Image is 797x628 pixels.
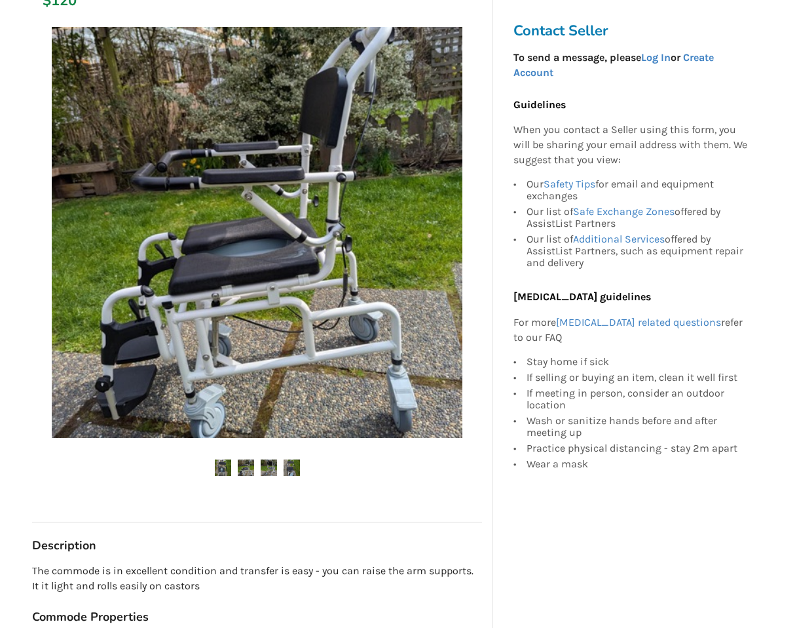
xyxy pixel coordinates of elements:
[32,564,482,594] p: The commode is in excellent condition and transfer is easy - you can raise the arm supports. It i...
[513,315,748,345] p: For more refer to our FAQ
[32,538,482,553] h3: Description
[513,51,714,79] strong: To send a message, please or
[527,178,748,204] div: Our for email and equipment exchanges
[513,98,566,111] b: Guidelines
[556,316,721,328] a: [MEDICAL_DATA] related questions
[527,413,748,441] div: Wash or sanitize hands before and after meeting up
[527,370,748,385] div: If selling or buying an item, clean it well first
[32,610,482,625] h3: Commode Properties
[215,460,231,476] img: commode, immaculate condition-commode-bathroom safety-vancouver-assistlist-listing
[261,460,277,476] img: commode, immaculate condition-commode-bathroom safety-vancouver-assistlist-listing
[527,441,748,456] div: Practice physical distancing - stay 2m apart
[573,233,665,245] a: Additional Services
[641,51,671,64] a: Log In
[527,385,748,413] div: If meeting in person, consider an outdoor location
[238,460,254,476] img: commode, immaculate condition-commode-bathroom safety-vancouver-assistlist-listing
[573,205,675,218] a: Safe Exchange Zones
[527,356,748,370] div: Stay home if sick
[513,22,754,40] h3: Contact Seller
[284,460,300,476] img: commode, immaculate condition-commode-bathroom safety-vancouver-assistlist-listing
[544,178,595,190] a: Safety Tips
[527,456,748,470] div: Wear a mask
[527,231,748,269] div: Our list of offered by AssistList Partners, such as equipment repair and delivery
[513,290,651,303] b: [MEDICAL_DATA] guidelines
[513,123,748,168] p: When you contact a Seller using this form, you will be sharing your email address with them. We s...
[527,204,748,231] div: Our list of offered by AssistList Partners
